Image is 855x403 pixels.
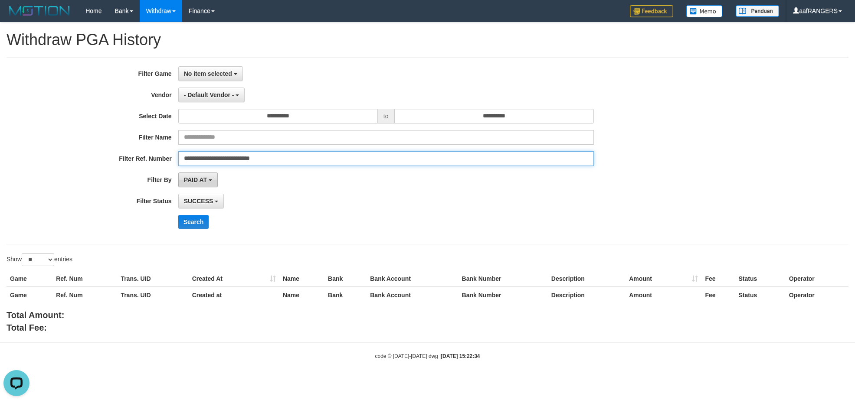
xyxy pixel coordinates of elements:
span: to [378,109,394,123]
th: Bank Account [367,287,458,303]
th: Ref. Num [52,271,117,287]
th: Amount [626,271,701,287]
strong: [DATE] 15:22:34 [441,353,480,359]
span: SUCCESS [184,198,213,205]
small: code © [DATE]-[DATE] dwg | [375,353,480,359]
th: Operator [786,287,848,303]
th: Amount [626,287,701,303]
th: Fee [701,271,735,287]
th: Trans. UID [117,271,188,287]
button: Open LiveChat chat widget [3,3,29,29]
th: Ref. Num [52,287,117,303]
th: Status [735,287,786,303]
h1: Withdraw PGA History [7,31,848,49]
th: Game [7,271,52,287]
button: No item selected [178,66,243,81]
th: Operator [786,271,848,287]
th: Fee [701,287,735,303]
img: panduan.png [736,5,779,17]
label: Show entries [7,253,72,266]
th: Bank [324,287,367,303]
th: Bank Number [459,271,548,287]
b: Total Fee: [7,323,47,332]
button: - Default Vendor - [178,88,245,102]
th: Trans. UID [117,287,188,303]
th: Bank [324,271,367,287]
span: No item selected [184,70,232,77]
th: Created at [189,287,279,303]
select: Showentries [22,253,54,266]
img: Button%20Memo.svg [686,5,723,17]
button: Search [178,215,209,229]
img: Feedback.jpg [630,5,673,17]
b: Total Amount: [7,310,64,320]
th: Bank Account [367,271,458,287]
th: Created At [189,271,279,287]
th: Description [548,287,626,303]
th: Name [279,271,324,287]
th: Status [735,271,786,287]
span: PAID AT [184,176,207,183]
th: Description [548,271,626,287]
th: Bank Number [459,287,548,303]
button: SUCCESS [178,194,224,208]
th: Name [279,287,324,303]
span: - Default Vendor - [184,91,234,98]
button: PAID AT [178,172,218,187]
img: MOTION_logo.png [7,4,72,17]
th: Game [7,287,52,303]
